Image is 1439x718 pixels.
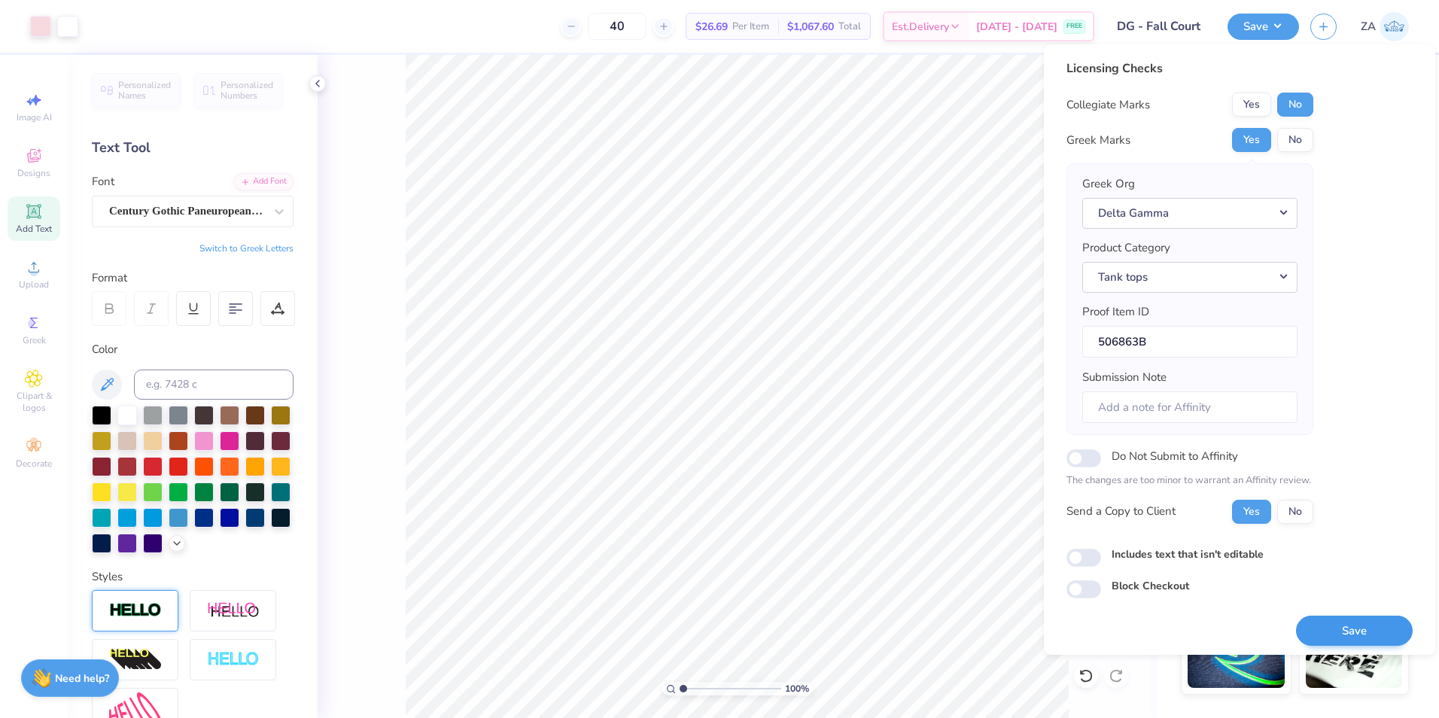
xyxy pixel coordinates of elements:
div: Text Tool [92,138,294,158]
div: Greek Marks [1066,132,1130,149]
button: Yes [1232,93,1271,117]
div: Styles [92,568,294,586]
span: $26.69 [695,19,728,35]
label: Includes text that isn't editable [1112,546,1264,562]
span: 100 % [785,682,809,695]
button: No [1277,128,1313,152]
span: Personalized Numbers [221,80,274,101]
label: Do Not Submit to Affinity [1112,446,1238,466]
button: Delta Gamma [1082,198,1298,229]
img: Zuriel Alaba [1380,12,1409,41]
strong: Need help? [55,671,109,686]
span: Clipart & logos [8,390,60,414]
img: Shadow [207,601,260,620]
div: Color [92,341,294,358]
div: Licensing Checks [1066,59,1313,78]
div: Add Font [234,173,294,190]
button: Yes [1232,500,1271,524]
span: FREE [1066,21,1082,32]
img: Negative Space [207,651,260,668]
button: Save [1296,616,1413,647]
span: [DATE] - [DATE] [976,19,1057,35]
input: e.g. 7428 c [134,370,294,400]
input: Untitled Design [1106,11,1216,41]
input: – – [588,13,646,40]
span: Est. Delivery [892,19,949,35]
p: The changes are too minor to warrant an Affinity review. [1066,473,1313,488]
span: $1,067.60 [787,19,834,35]
a: ZA [1361,12,1409,41]
span: Designs [17,167,50,179]
label: Block Checkout [1112,578,1189,594]
div: Send a Copy to Client [1066,503,1176,520]
span: Personalized Names [118,80,172,101]
span: Total [838,19,861,35]
label: Product Category [1082,239,1170,257]
span: ZA [1361,18,1376,35]
span: Image AI [17,111,52,123]
button: No [1277,93,1313,117]
label: Proof Item ID [1082,303,1149,321]
input: Add a note for Affinity [1082,391,1298,424]
img: Stroke [109,602,162,619]
button: Tank tops [1082,262,1298,293]
label: Greek Org [1082,175,1135,193]
label: Font [92,173,114,190]
span: Add Text [16,223,52,235]
button: No [1277,500,1313,524]
span: Per Item [732,19,769,35]
button: Yes [1232,128,1271,152]
span: Greek [23,334,46,346]
div: Collegiate Marks [1066,96,1150,114]
label: Submission Note [1082,369,1167,386]
span: Decorate [16,458,52,470]
button: Save [1228,14,1299,40]
span: Upload [19,278,49,291]
div: Format [92,269,295,287]
img: 3d Illusion [109,648,162,672]
button: Switch to Greek Letters [199,242,294,254]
